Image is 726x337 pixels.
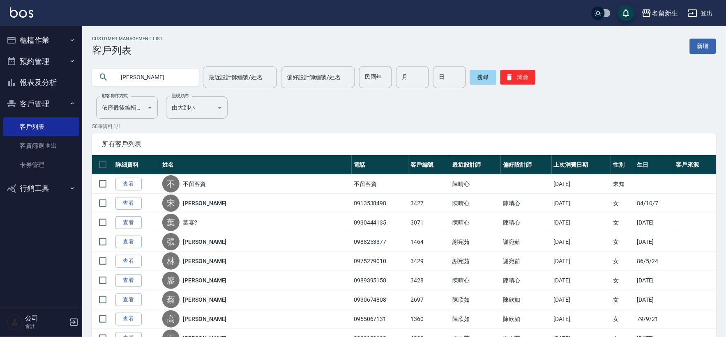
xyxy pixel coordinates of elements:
[685,6,716,21] button: 登出
[183,257,226,265] a: [PERSON_NAME]
[611,232,635,252] td: 女
[450,155,501,174] th: 最近設計師
[501,194,551,213] td: 陳晴心
[352,155,408,174] th: 電話
[611,213,635,232] td: 女
[183,199,226,207] a: [PERSON_NAME]
[162,233,180,250] div: 張
[352,213,408,232] td: 0930444135
[470,70,496,85] button: 搜尋
[552,174,611,194] td: [DATE]
[635,194,674,213] td: 84/10/7
[3,156,79,174] a: 卡券管理
[3,178,79,199] button: 行銷工具
[450,271,501,290] td: 陳晴心
[611,290,635,309] td: 女
[635,155,674,174] th: 生日
[611,194,635,213] td: 女
[162,310,180,328] div: 高
[183,315,226,323] a: [PERSON_NAME]
[102,93,128,99] label: 顧客排序方式
[408,309,450,329] td: 1360
[552,271,611,290] td: [DATE]
[552,155,611,174] th: 上次消費日期
[552,213,611,232] td: [DATE]
[501,309,551,329] td: 陳欣如
[501,252,551,271] td: 謝宛茹
[408,194,450,213] td: 3427
[501,271,551,290] td: 陳晴心
[7,314,23,330] img: Person
[115,216,142,229] a: 查看
[162,272,180,289] div: 廖
[162,291,180,308] div: 蔡
[3,30,79,51] button: 櫃檯作業
[92,123,716,130] p: 50 筆資料, 1 / 1
[450,309,501,329] td: 陳欣如
[450,174,501,194] td: 陳晴心
[183,218,197,227] a: 葉宴?
[352,174,408,194] td: 不留客資
[183,296,226,304] a: [PERSON_NAME]
[618,5,634,21] button: save
[92,36,163,41] h2: Customer Management List
[638,5,681,22] button: 名留新生
[552,232,611,252] td: [DATE]
[115,197,142,210] a: 查看
[408,290,450,309] td: 2697
[500,70,535,85] button: 清除
[113,155,160,174] th: 詳細資料
[552,252,611,271] td: [DATE]
[162,252,180,270] div: 林
[408,252,450,271] td: 3429
[635,232,674,252] td: [DATE]
[3,72,79,93] button: 報表及分析
[611,309,635,329] td: 女
[352,252,408,271] td: 0975279010
[450,194,501,213] td: 陳晴心
[635,290,674,309] td: [DATE]
[115,236,142,248] a: 查看
[25,314,67,323] h5: 公司
[552,194,611,213] td: [DATE]
[450,290,501,309] td: 陳欣如
[352,271,408,290] td: 0989395158
[635,309,674,329] td: 79/9/21
[92,45,163,56] h3: 客戶列表
[183,180,206,188] a: 不留客資
[652,8,678,18] div: 名留新生
[611,271,635,290] td: 女
[352,194,408,213] td: 0913538498
[501,155,551,174] th: 偏好設計師
[96,96,158,119] div: 依序最後編輯時間
[501,290,551,309] td: 陳欣如
[172,93,189,99] label: 呈現順序
[3,51,79,72] button: 預約管理
[611,252,635,271] td: 女
[3,136,79,155] a: 客資篩選匯出
[611,155,635,174] th: 性別
[690,39,716,54] a: 新增
[552,309,611,329] td: [DATE]
[162,214,180,231] div: 葉
[674,155,716,174] th: 客戶來源
[115,293,142,306] a: 查看
[102,140,706,148] span: 所有客戶列表
[183,238,226,246] a: [PERSON_NAME]
[166,96,228,119] div: 由大到小
[3,117,79,136] a: 客戶列表
[115,178,142,190] a: 查看
[115,274,142,287] a: 查看
[3,93,79,115] button: 客戶管理
[408,232,450,252] td: 1464
[450,252,501,271] td: 謝宛茹
[408,155,450,174] th: 客戶編號
[408,213,450,232] td: 3071
[25,323,67,330] p: 會計
[160,155,352,174] th: 姓名
[552,290,611,309] td: [DATE]
[115,66,192,88] input: 搜尋關鍵字
[635,213,674,232] td: [DATE]
[450,232,501,252] td: 謝宛茹
[352,290,408,309] td: 0930674808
